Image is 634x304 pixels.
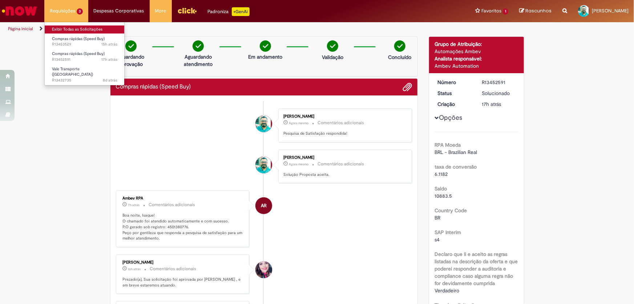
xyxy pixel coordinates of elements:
p: Aguardando atendimento [181,53,216,68]
div: Automações Ambev [435,48,518,55]
img: check-circle-green.png [193,40,204,52]
small: Comentários adicionais [150,266,197,272]
a: Aberto R13432735 : Vale Transporte (VT) [45,65,125,81]
time: 27/08/2025 15:01:36 [128,267,141,271]
div: Analista responsável: [435,55,518,62]
span: 6.1182 [435,171,448,177]
span: 16h atrás [128,267,141,271]
span: s4 [435,236,440,243]
span: BRL - Brazilian Real [435,149,477,155]
time: 20/08/2025 14:34:12 [103,78,117,83]
div: Isaque Da Silva Theodoro [255,115,272,132]
img: ServiceNow [1,4,38,18]
div: Isaque Da Silva Theodoro [255,157,272,173]
div: Padroniza [208,7,250,16]
span: 10883.5 [435,193,452,199]
a: Rascunhos [519,8,552,15]
div: Ambev RPA [255,197,272,214]
span: Rascunhos [525,7,552,14]
b: RPA Moeda [435,142,461,148]
time: 27/08/2025 13:58:26 [101,57,117,62]
p: Aguardando Aprovação [113,53,149,68]
div: [PERSON_NAME] [283,114,404,119]
div: [PERSON_NAME] [123,260,244,265]
a: Aberto R13453529 : Compras rápidas (Speed Buy) [45,35,125,48]
span: 8d atrás [103,78,117,83]
span: 17h atrás [482,101,501,107]
p: Prezado(a), Sua solicitação foi aprovada por [PERSON_NAME] , e em breve estaremos atuando. [123,277,244,288]
p: +GenAi [232,7,250,16]
img: check-circle-green.png [327,40,338,52]
a: Página inicial [8,26,33,32]
span: Compras rápidas (Speed Buy) [52,51,105,56]
button: Adicionar anexos [403,82,412,92]
b: Declaro que li e aceito as regras listadas na descrição da oferta e que poderei responder a audit... [435,251,518,287]
time: 27/08/2025 13:58:24 [482,101,501,107]
div: Ambev Automation [435,62,518,70]
div: 27/08/2025 13:58:24 [482,100,516,108]
span: BR [435,214,440,221]
h2: Compras rápidas (Speed Buy) Histórico de tíquete [116,84,191,90]
img: check-circle-green.png [260,40,271,52]
dt: Criação [432,100,477,108]
small: Comentários adicionais [318,120,364,126]
time: 27/08/2025 23:52:44 [128,203,140,207]
img: check-circle-green.png [394,40,405,52]
span: Despesas Corporativas [94,7,144,15]
dt: Status [432,90,477,97]
span: 7h atrás [128,203,140,207]
span: [PERSON_NAME] [592,8,629,14]
p: Boa noite, Isaque! O chamado foi atendido automaticamente e com sucesso. P.O gerado sob registro:... [123,213,244,241]
span: 15h atrás [101,42,117,47]
span: Compras rápidas (Speed Buy) [52,36,105,42]
span: Vale Transporte ([GEOGRAPHIC_DATA]) [52,66,93,78]
ul: Trilhas de página [5,22,417,36]
div: [PERSON_NAME] [283,155,404,160]
dt: Número [432,79,477,86]
p: Concluído [388,54,411,61]
span: R13432735 [52,78,117,83]
div: Ambev RPA [123,196,244,201]
img: click_logo_yellow_360x200.png [177,5,197,16]
span: 1 [503,8,508,15]
div: R13452591 [482,79,516,86]
div: Solucionado [482,90,516,97]
b: SAP Interim [435,229,461,236]
span: Agora mesmo [289,162,308,166]
span: Requisições [50,7,75,15]
p: Solução Proposta aceita. [283,172,404,178]
b: Saldo [435,185,447,192]
p: Pesquisa de Satisfação respondida! [283,131,404,137]
a: Aberto R13452591 : Compras rápidas (Speed Buy) [45,50,125,63]
span: R13452591 [52,57,117,63]
span: Verdadeiro [435,287,459,294]
p: Validação [322,54,343,61]
span: 17h atrás [101,57,117,62]
time: 28/08/2025 07:19:52 [289,121,308,125]
span: More [155,7,166,15]
span: Agora mesmo [289,121,308,125]
div: Grupo de Atribuição: [435,40,518,48]
span: Favoritos [481,7,501,15]
b: taxa de conversão [435,163,477,170]
span: R13453529 [52,42,117,47]
div: Morgana Natiele Dos Santos Germann [255,261,272,278]
b: Country Code [435,207,467,214]
a: Exibir Todas as Solicitações [45,25,125,33]
p: Em andamento [248,53,282,60]
ul: Requisições [44,22,125,86]
span: 3 [77,8,83,15]
time: 28/08/2025 07:19:43 [289,162,308,166]
img: check-circle-green.png [125,40,137,52]
small: Comentários adicionais [149,202,195,208]
span: AR [261,197,267,214]
small: Comentários adicionais [318,161,364,167]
